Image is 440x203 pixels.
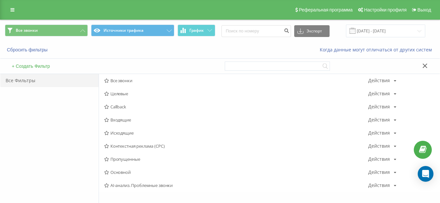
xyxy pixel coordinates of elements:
span: Настройки профиля [364,7,407,12]
span: Все звонки [16,28,38,33]
button: Все звонки [5,25,88,36]
div: Действия [368,104,390,109]
div: Все Фильтры [0,74,99,87]
button: Экспорт [294,25,330,37]
span: Все звонки [104,78,368,83]
a: Когда данные могут отличаться от других систем [320,46,435,53]
div: Действия [368,91,390,96]
div: Действия [368,183,390,188]
span: AI-анализ. Проблемные звонки [104,183,368,188]
span: Входящие [104,118,368,122]
span: Callback [104,104,368,109]
span: Пропущенные [104,157,368,161]
input: Поиск по номеру [221,25,291,37]
button: Сбросить фильтры [5,47,51,53]
button: Источники трафика [91,25,174,36]
span: Выход [417,7,431,12]
div: Open Intercom Messenger [418,166,433,182]
span: Контекстная реклама (CPC) [104,144,368,148]
div: Действия [368,131,390,135]
span: График [189,28,204,33]
span: Целевые [104,91,368,96]
div: Действия [368,118,390,122]
div: Действия [368,170,390,175]
div: Действия [368,157,390,161]
span: Реферальная программа [299,7,353,12]
span: Исходящие [104,131,368,135]
button: График [178,25,215,36]
span: Основной [104,170,368,175]
button: Закрыть [420,63,430,70]
button: + Создать Фильтр [10,63,52,69]
div: Действия [368,78,390,83]
div: Действия [368,144,390,148]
